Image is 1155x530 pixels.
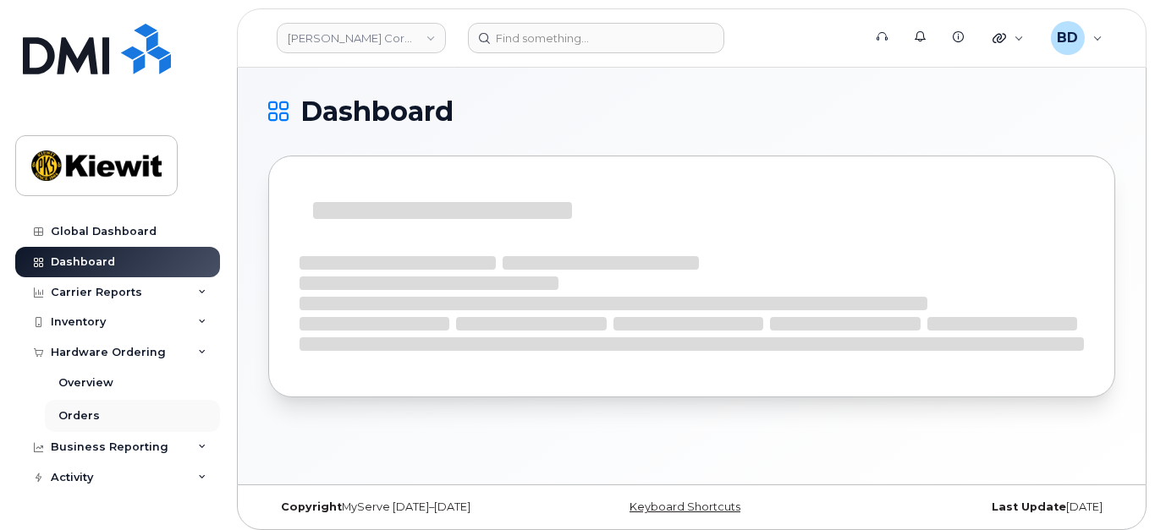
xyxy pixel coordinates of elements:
div: [DATE] [833,500,1115,514]
span: Dashboard [300,99,454,124]
strong: Copyright [281,500,342,513]
a: Keyboard Shortcuts [630,500,740,513]
iframe: Messenger Launcher [1081,456,1142,517]
strong: Last Update [992,500,1066,513]
div: MyServe [DATE]–[DATE] [268,500,551,514]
